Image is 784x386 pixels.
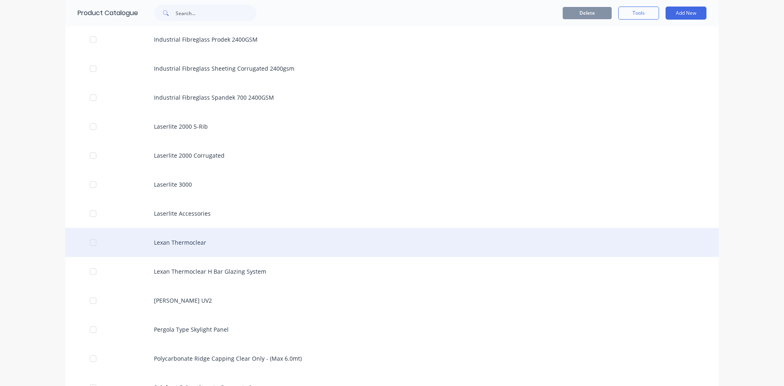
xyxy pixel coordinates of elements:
button: Tools [618,7,659,20]
button: Add New [666,7,706,20]
div: [PERSON_NAME] UV2 [65,286,719,315]
input: Search... [176,5,256,21]
div: Polycarbonate Ridge Capping Clear Only - (Max 6.0mt) [65,344,719,373]
div: Laserlite 2000 5-Rib [65,112,719,141]
button: Delete [563,7,612,19]
div: Lexan Thermoclear H Bar Glazing System [65,257,719,286]
div: Laserlite 2000 Corrugated [65,141,719,170]
div: Pergola Type Skylight Panel [65,315,719,344]
div: Lexan Thermoclear [65,228,719,257]
div: Industrial Fibreglass Sheeting Corrugated 2400gsm [65,54,719,83]
div: Laserlite 3000 [65,170,719,199]
div: Industrial Fibreglass Prodek 2400GSM [65,25,719,54]
div: Industrial Fibreglass Spandek 700 2400GSM [65,83,719,112]
div: Laserlite Accessories [65,199,719,228]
